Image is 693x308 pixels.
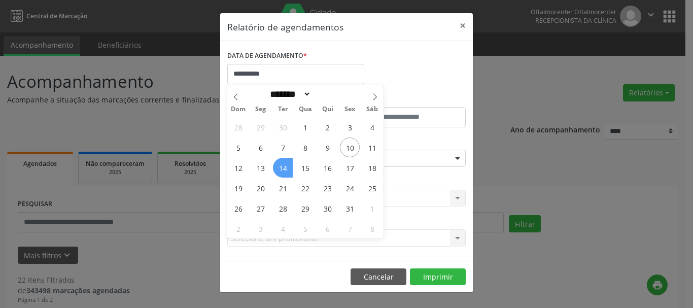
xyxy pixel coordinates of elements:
button: Cancelar [351,268,406,286]
span: Outubro 19, 2025 [228,178,248,198]
span: Setembro 29, 2025 [251,117,270,137]
span: Novembro 2, 2025 [228,219,248,238]
span: Outubro 12, 2025 [228,158,248,178]
span: Outubro 6, 2025 [251,138,270,157]
span: Novembro 3, 2025 [251,219,270,238]
span: Outubro 29, 2025 [295,198,315,218]
span: Qua [294,106,317,113]
h5: Relatório de agendamentos [227,20,343,33]
span: Outubro 17, 2025 [340,158,360,178]
span: Outubro 14, 2025 [273,158,293,178]
span: Novembro 8, 2025 [362,219,382,238]
span: Outubro 5, 2025 [228,138,248,157]
select: Month [266,89,311,99]
span: Novembro 4, 2025 [273,219,293,238]
span: Outubro 21, 2025 [273,178,293,198]
span: Sáb [361,106,384,113]
span: Outubro 27, 2025 [251,198,270,218]
span: Sex [339,106,361,113]
label: ATÉ [349,91,466,107]
span: Outubro 25, 2025 [362,178,382,198]
span: Outubro 23, 2025 [318,178,337,198]
span: Novembro 1, 2025 [362,198,382,218]
span: Outubro 13, 2025 [251,158,270,178]
span: Outubro 1, 2025 [295,117,315,137]
span: Outubro 28, 2025 [273,198,293,218]
span: Novembro 5, 2025 [295,219,315,238]
label: DATA DE AGENDAMENTO [227,48,307,64]
span: Outubro 24, 2025 [340,178,360,198]
span: Outubro 22, 2025 [295,178,315,198]
span: Outubro 2, 2025 [318,117,337,137]
span: Novembro 7, 2025 [340,219,360,238]
span: Novembro 6, 2025 [318,219,337,238]
span: Outubro 11, 2025 [362,138,382,157]
button: Imprimir [410,268,466,286]
span: Outubro 8, 2025 [295,138,315,157]
span: Outubro 18, 2025 [362,158,382,178]
span: Outubro 26, 2025 [228,198,248,218]
span: Outubro 10, 2025 [340,138,360,157]
span: Setembro 30, 2025 [273,117,293,137]
span: Outubro 3, 2025 [340,117,360,137]
span: Outubro 4, 2025 [362,117,382,137]
span: Seg [250,106,272,113]
span: Outubro 16, 2025 [318,158,337,178]
span: Outubro 9, 2025 [318,138,337,157]
span: Qui [317,106,339,113]
input: Year [311,89,344,99]
button: Close [453,13,473,38]
span: Ter [272,106,294,113]
span: Outubro 31, 2025 [340,198,360,218]
span: Dom [227,106,250,113]
span: Outubro 15, 2025 [295,158,315,178]
span: Outubro 20, 2025 [251,178,270,198]
span: Outubro 30, 2025 [318,198,337,218]
span: Outubro 7, 2025 [273,138,293,157]
span: Setembro 28, 2025 [228,117,248,137]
